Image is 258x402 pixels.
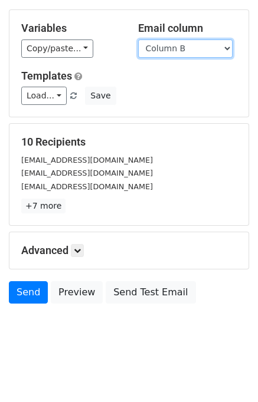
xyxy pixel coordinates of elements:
small: [EMAIL_ADDRESS][DOMAIN_NAME] [21,156,153,164]
h5: Email column [138,22,237,35]
small: [EMAIL_ADDRESS][DOMAIN_NAME] [21,169,153,177]
a: Send [9,281,48,304]
button: Save [85,87,116,105]
a: Load... [21,87,67,105]
iframe: Chat Widget [199,345,258,402]
h5: Variables [21,22,120,35]
a: Templates [21,70,72,82]
small: [EMAIL_ADDRESS][DOMAIN_NAME] [21,182,153,191]
a: Send Test Email [106,281,195,304]
a: Preview [51,281,103,304]
h5: Advanced [21,244,237,257]
a: Copy/paste... [21,39,93,58]
a: +7 more [21,199,66,213]
h5: 10 Recipients [21,136,237,149]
